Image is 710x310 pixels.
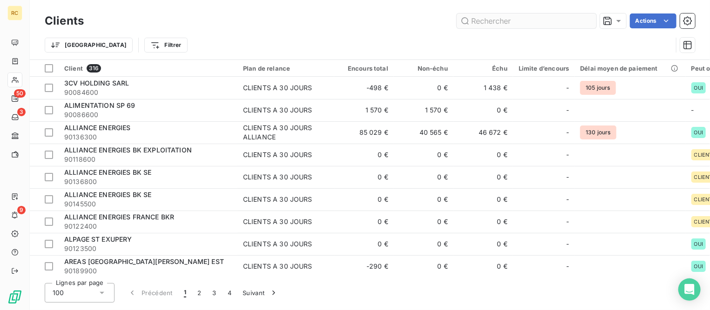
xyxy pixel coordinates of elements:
[64,146,192,154] span: ALLIANCE ENERGIES BK EXPLOITATION
[64,65,83,72] span: Client
[64,177,232,186] span: 90136800
[394,77,453,99] td: 0 €
[207,283,222,303] button: 3
[243,150,312,159] div: CLIENTS A 30 JOURS
[394,233,453,255] td: 0 €
[64,235,132,243] span: ALPAGE ST EXUPERY
[694,241,703,247] span: OUI
[243,195,312,204] div: CLIENTS A 30 JOURS
[566,195,569,204] span: -
[53,288,64,297] span: 100
[694,264,703,269] span: OUI
[394,166,453,188] td: 0 €
[394,188,453,211] td: 0 €
[64,132,232,142] span: 90136300
[64,124,131,132] span: ALLIANCE ENERGIES
[334,211,394,233] td: 0 €
[45,38,133,53] button: [GEOGRAPHIC_DATA]
[334,144,394,166] td: 0 €
[87,64,101,73] span: 316
[222,283,237,303] button: 4
[453,144,513,166] td: 0 €
[453,211,513,233] td: 0 €
[334,77,394,99] td: -498 €
[184,288,186,297] span: 1
[64,222,232,231] span: 90122400
[64,168,151,176] span: ALLIANCE ENERGIES BK SE
[243,172,312,182] div: CLIENTS A 30 JOURS
[144,38,187,53] button: Filtrer
[694,130,703,135] span: OUI
[580,125,616,139] span: 130 jours
[566,217,569,226] span: -
[64,155,232,164] span: 90118600
[64,110,232,119] span: 90086600
[453,255,513,277] td: 0 €
[678,278,701,301] div: Open Intercom Messenger
[243,83,312,92] div: CLIENTS A 30 JOURS
[691,106,694,114] span: -
[7,91,22,106] a: 50
[7,110,22,125] a: 3
[178,283,192,303] button: 1
[340,65,388,72] div: Encours total
[394,121,453,144] td: 40 565 €
[394,255,453,277] td: 0 €
[64,199,232,209] span: 90145500
[399,65,448,72] div: Non-échu
[334,188,394,211] td: 0 €
[243,106,312,115] div: CLIENTS A 30 JOURS
[566,150,569,159] span: -
[243,123,329,142] div: CLIENTS A 30 JOURS ALLIANCE
[566,106,569,115] span: -
[566,262,569,271] span: -
[64,79,129,87] span: 3CV HOLDING SARL
[453,233,513,255] td: 0 €
[459,65,507,72] div: Échu
[243,65,329,72] div: Plan de relance
[64,213,174,221] span: ALLIANCE ENERGIES FRANCE BKR
[630,13,676,28] button: Actions
[566,128,569,137] span: -
[17,206,26,214] span: 9
[243,239,312,249] div: CLIENTS A 30 JOURS
[394,99,453,121] td: 1 570 €
[192,283,207,303] button: 2
[7,6,22,20] div: RC
[580,65,680,72] div: Délai moyen de paiement
[453,166,513,188] td: 0 €
[394,211,453,233] td: 0 €
[694,85,703,91] span: OUI
[566,239,569,249] span: -
[334,233,394,255] td: 0 €
[566,83,569,92] span: -
[14,89,26,98] span: 50
[64,244,232,253] span: 90123500
[453,99,513,121] td: 0 €
[580,81,615,95] span: 105 jours
[453,121,513,144] td: 46 672 €
[519,65,569,72] div: Limite d’encours
[243,262,312,271] div: CLIENTS A 30 JOURS
[7,290,22,304] img: Logo LeanPay
[64,191,151,198] span: ALLIANCE ENERGIES BK SE
[64,88,232,97] span: 90084600
[334,121,394,144] td: 85 029 €
[243,217,312,226] div: CLIENTS A 30 JOURS
[394,144,453,166] td: 0 €
[453,77,513,99] td: 1 438 €
[64,257,224,265] span: AREAS [GEOGRAPHIC_DATA][PERSON_NAME] EST
[237,283,284,303] button: Suivant
[566,172,569,182] span: -
[122,283,178,303] button: Précédent
[17,108,26,116] span: 3
[45,13,84,29] h3: Clients
[457,13,596,28] input: Rechercher
[334,255,394,277] td: -290 €
[64,101,135,109] span: ALIMENTATION SP 69
[453,188,513,211] td: 0 €
[334,99,394,121] td: 1 570 €
[64,266,232,276] span: 90189900
[334,166,394,188] td: 0 €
